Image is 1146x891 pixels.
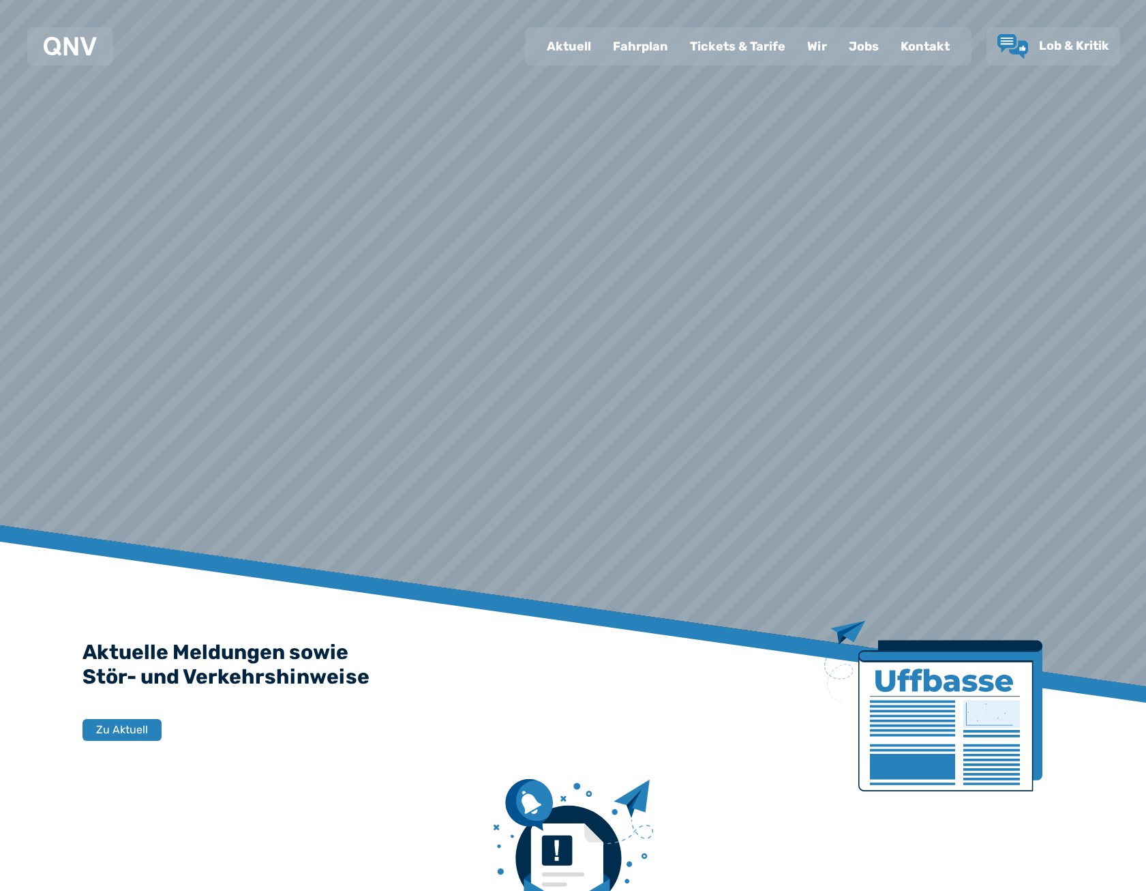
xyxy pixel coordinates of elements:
[44,37,97,56] img: QNV Logo
[82,719,162,741] button: Zu Aktuell
[1039,38,1109,53] span: Lob & Kritik
[796,29,838,64] a: Wir
[44,33,97,60] a: QNV Logo
[679,29,796,64] a: Tickets & Tarife
[82,640,1064,689] h2: Aktuelle Meldungen sowie Stör- und Verkehrshinweise
[536,29,602,64] a: Aktuell
[997,34,1109,59] a: Lob & Kritik
[838,29,890,64] a: Jobs
[890,29,961,64] a: Kontakt
[602,29,679,64] a: Fahrplan
[824,621,1042,791] img: Zeitung mit Titel Uffbase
